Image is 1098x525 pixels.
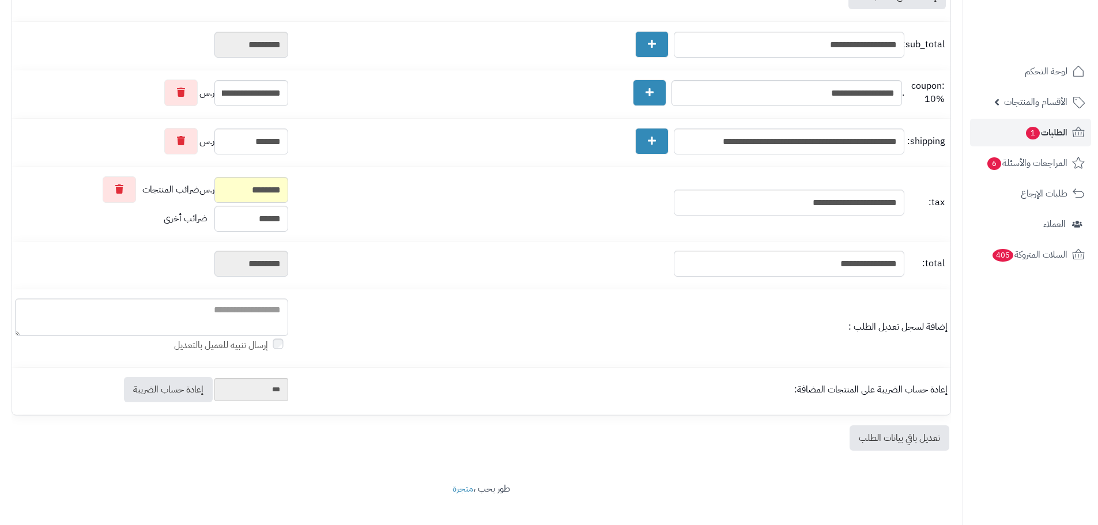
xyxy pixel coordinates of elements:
span: coupon: 10% [907,80,945,106]
a: تعديل باقي بيانات الطلب [850,425,949,451]
span: العملاء [1043,216,1066,232]
div: إضافة لسجل تعديل الطلب : [294,320,948,334]
span: ضرائب المنتجات [142,183,199,197]
span: طلبات الإرجاع [1021,186,1067,202]
label: إرسال تنبيه للعميل بالتعديل [174,339,288,352]
span: الأقسام والمنتجات [1004,94,1067,110]
img: logo-2.png [1020,29,1087,54]
span: المراجعات والأسئلة [986,155,1067,171]
a: إعادة حساب الضريبة [124,377,213,402]
a: طلبات الإرجاع [970,180,1091,207]
div: ر.س [15,176,288,203]
span: tax: [907,196,945,209]
span: لوحة التحكم [1025,63,1067,80]
span: الطلبات [1025,124,1067,141]
span: ضرائب أخرى [164,211,207,225]
a: لوحة التحكم [970,58,1091,85]
div: ر.س [15,80,288,106]
a: العملاء [970,210,1091,238]
a: متجرة [452,482,473,496]
a: السلات المتروكة405 [970,241,1091,269]
div: إعادة حساب الضريبة على المنتجات المضافة: [294,383,948,396]
div: ر.س [15,128,288,154]
span: shipping: [907,135,945,148]
span: 6 [987,157,1001,170]
span: السلات المتروكة [991,247,1067,263]
a: المراجعات والأسئلة6 [970,149,1091,177]
span: sub_total: [907,38,945,51]
input: إرسال تنبيه للعميل بالتعديل [273,339,283,349]
span: total: [907,257,945,270]
span: 1 [1026,127,1040,139]
div: . [294,80,948,106]
a: الطلبات1 [970,119,1091,146]
span: 405 [993,249,1013,262]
